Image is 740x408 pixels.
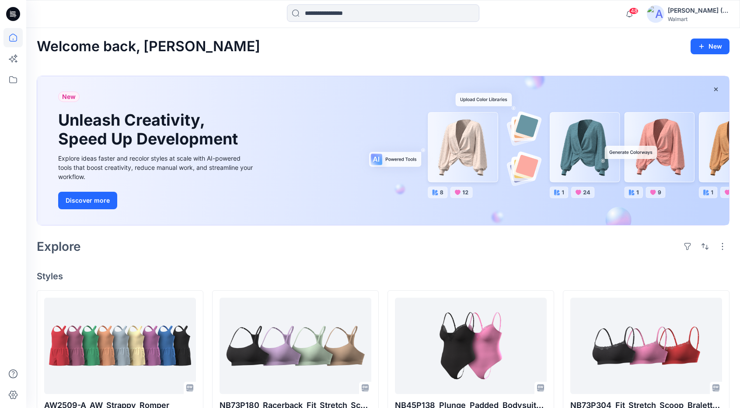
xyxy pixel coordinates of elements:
[629,7,639,14] span: 48
[37,271,730,281] h4: Styles
[58,111,242,148] h1: Unleash Creativity, Speed Up Development
[570,298,722,394] a: NB73P304_Fit_Stretch_Scoop_Bralette_With_Lace_WK18
[58,154,255,181] div: Explore ideas faster and recolor styles at scale with AI-powered tools that boost creativity, red...
[37,39,260,55] h2: Welcome back, [PERSON_NAME]
[37,239,81,253] h2: Explore
[668,5,729,16] div: [PERSON_NAME] (Delta Galil)
[220,298,371,394] a: NB73P180_Racerback_Fit_Stretch_Scoop_Bralette_WK18
[395,298,547,394] a: NB45P138_Plunge_Padded_Bodysuit_With_Lace_WK18
[44,298,196,394] a: AW2509-A_AW_Strappy_Romper
[668,16,729,22] div: Walmart
[62,91,76,102] span: New
[691,39,730,54] button: New
[58,192,255,209] a: Discover more
[647,5,664,23] img: avatar
[58,192,117,209] button: Discover more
